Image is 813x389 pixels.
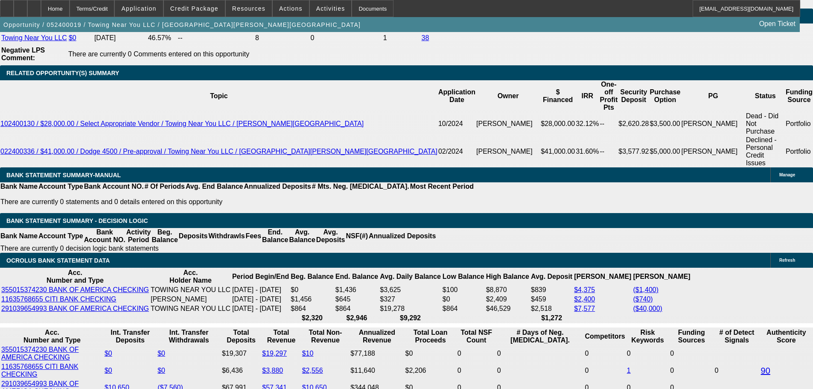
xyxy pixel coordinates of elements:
[273,0,309,17] button: Actions
[316,228,346,244] th: Avg. Deposits
[670,345,713,362] td: 0
[756,17,799,31] a: Open Ticket
[148,34,177,42] td: 46.57%
[599,80,618,112] th: One-off Profit Pts
[627,367,631,374] a: 1
[632,269,691,285] th: [PERSON_NAME]
[0,120,364,127] a: 102400130 / $28,000.00 / Select Appropriate Vendor / Towing Near You LLC / [PERSON_NAME][GEOGRAPH...
[438,80,476,112] th: Application Date
[540,112,575,136] td: $28,000.00
[379,314,441,322] th: $9,292
[379,269,441,285] th: Avg. Daily Balance
[1,269,149,285] th: Acc. Number and Type
[670,363,713,379] td: 0
[290,295,334,304] td: $1,456
[457,363,496,379] td: 0
[530,295,573,304] td: $459
[442,286,485,294] td: $100
[243,182,311,191] th: Annualized Deposits
[279,5,303,12] span: Actions
[115,0,163,17] button: Application
[290,304,334,313] td: $864
[6,257,110,264] span: OCROLUS BANK STATEMENT DATA
[335,295,379,304] td: $645
[574,286,595,293] a: $4,375
[746,80,785,112] th: Status
[476,112,540,136] td: [PERSON_NAME]
[379,304,441,313] td: $19,278
[105,350,112,357] a: $0
[350,367,403,374] div: $11,640
[627,328,669,345] th: Risk Keywords
[618,136,649,167] td: $3,577.92
[1,328,103,345] th: Acc. Number and Type
[290,314,334,322] th: $2,320
[670,328,713,345] th: Funding Sources
[94,34,147,42] td: [DATE]
[1,363,79,378] a: 11635768655 CITI BANK CHECKING
[1,286,149,293] a: 355015374230 BANK OF AMERICA CHECKING
[746,112,785,136] td: Dead - Did Not Purchase
[350,350,403,357] div: $77,188
[442,295,485,304] td: $0
[405,363,456,379] td: $2,206
[486,304,530,313] td: $46,529
[1,346,79,361] a: 355015374230 BANK OF AMERICA CHECKING
[310,34,382,42] td: 0
[335,286,379,294] td: $1,436
[1,305,149,312] a: 291039654993 BANK OF AMERICA CHECKING
[335,269,379,285] th: End. Balance
[350,328,404,345] th: Annualized Revenue
[599,136,618,167] td: --
[785,80,813,112] th: Funding Source
[530,286,573,294] td: $839
[540,80,575,112] th: $ Financed
[476,136,540,167] td: [PERSON_NAME]
[232,286,289,294] td: [DATE] - [DATE]
[681,136,746,167] td: [PERSON_NAME]
[104,328,156,345] th: Int. Transfer Deposits
[221,328,261,345] th: Total Deposits
[84,228,126,244] th: Bank Account NO.
[126,228,152,244] th: Activity Period
[486,269,530,285] th: High Balance
[68,50,249,58] span: There are currently 0 Comments entered on this opportunity
[530,304,573,313] td: $2,518
[714,328,759,345] th: # of Detect Signals
[170,5,219,12] span: Credit Package
[383,34,420,42] td: 1
[221,345,261,362] td: $19,307
[1,34,67,41] a: Towing Near You LLC
[457,345,496,362] td: 0
[599,112,618,136] td: --
[368,228,436,244] th: Annualized Deposits
[486,295,530,304] td: $2,409
[497,345,584,362] td: 0
[164,0,225,17] button: Credit Package
[649,80,681,112] th: Purchase Option
[0,198,474,206] p: There are currently 0 statements and 0 details entered on this opportunity
[379,286,441,294] td: $3,625
[151,228,178,244] th: Beg. Balance
[618,80,649,112] th: Security Deposit
[574,305,595,312] a: $7,577
[302,350,314,357] a: $10
[310,0,352,17] button: Activities
[497,363,584,379] td: 0
[410,182,474,191] th: Most Recent Period
[302,367,323,374] a: $2,556
[530,314,573,322] th: $1,272
[262,367,283,374] a: $3,880
[379,295,441,304] td: $327
[3,21,361,28] span: Opportunity / 052400019 / Towing Near You LLC / [GEOGRAPHIC_DATA][PERSON_NAME][GEOGRAPHIC_DATA]
[618,112,649,136] td: $2,620.28
[150,269,231,285] th: Acc. Holder Name
[312,182,410,191] th: # Mts. Neg. [MEDICAL_DATA].
[438,136,476,167] td: 02/2024
[627,345,669,362] td: 0
[633,305,662,312] a: ($40,000)
[761,328,812,345] th: Authenticity Score
[208,228,245,244] th: Withdrawls
[540,136,575,167] td: $41,000.00
[84,182,144,191] th: Bank Account NO.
